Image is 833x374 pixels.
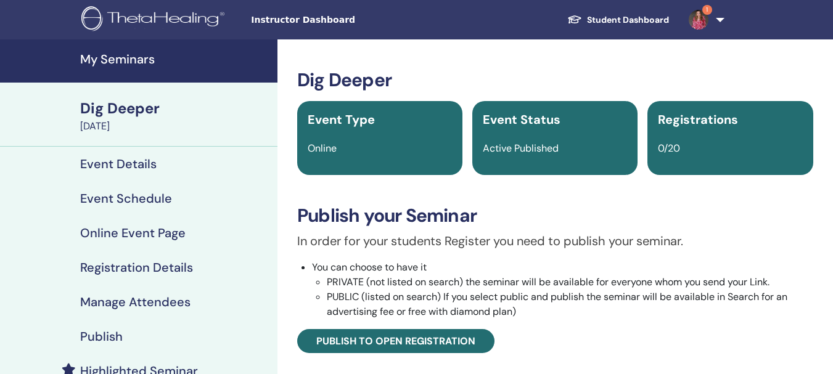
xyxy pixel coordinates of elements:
span: Event Type [308,112,375,128]
span: Active Published [483,142,559,155]
span: Publish to open registration [316,335,475,348]
li: PRIVATE (not listed on search) the seminar will be available for everyone whom you send your Link. [327,275,813,290]
span: Instructor Dashboard [251,14,436,26]
a: Dig Deeper[DATE] [73,98,277,134]
img: default.jpg [689,10,708,30]
h4: Event Schedule [80,191,172,206]
span: Event Status [483,112,560,128]
h4: Publish [80,329,123,344]
p: In order for your students Register you need to publish your seminar. [297,232,813,250]
div: [DATE] [80,119,270,134]
span: Registrations [658,112,738,128]
img: logo.png [81,6,229,34]
h3: Publish your Seminar [297,205,813,227]
h4: Manage Attendees [80,295,191,309]
h4: Registration Details [80,260,193,275]
span: Online [308,142,337,155]
img: graduation-cap-white.svg [567,14,582,25]
a: Publish to open registration [297,329,494,353]
span: 1 [702,5,712,15]
h4: Online Event Page [80,226,186,240]
li: You can choose to have it [312,260,813,319]
h4: My Seminars [80,52,270,67]
h3: Dig Deeper [297,69,813,91]
span: 0/20 [658,142,680,155]
div: Dig Deeper [80,98,270,119]
h4: Event Details [80,157,157,171]
li: PUBLIC (listed on search) If you select public and publish the seminar will be available in Searc... [327,290,813,319]
a: Student Dashboard [557,9,679,31]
